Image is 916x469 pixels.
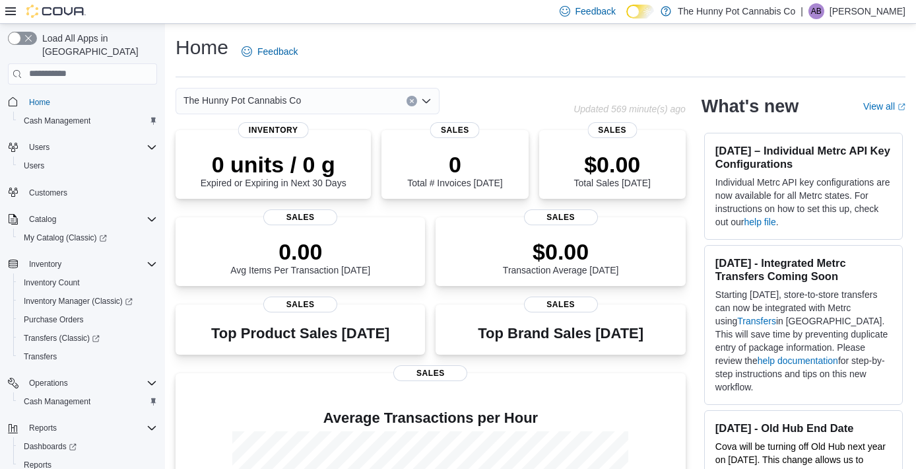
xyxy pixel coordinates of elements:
span: Sales [393,365,467,381]
span: Sales [430,122,480,138]
div: Angeline Buck [808,3,824,19]
span: Sales [263,297,337,312]
button: Clear input [407,96,417,106]
p: Updated 569 minute(s) ago [573,104,686,114]
span: Cash Management [24,116,90,126]
span: Home [29,97,50,108]
span: Load All Apps in [GEOGRAPHIC_DATA] [37,32,157,58]
span: Users [29,142,49,153]
a: help file [744,217,775,227]
span: Reports [24,420,157,436]
h3: Top Brand Sales [DATE] [478,326,643,342]
span: The Hunny Pot Cannabis Co [183,92,301,108]
span: Inventory [238,122,309,138]
span: Reports [29,423,57,433]
span: Inventory [29,259,61,270]
span: Users [24,139,157,155]
span: My Catalog (Classic) [18,230,157,246]
span: Transfers (Classic) [18,330,157,346]
span: Sales [587,122,637,138]
a: Inventory Count [18,275,85,291]
p: The Hunny Pot Cannabis Co [678,3,795,19]
span: Sales [524,209,598,225]
div: Avg Items Per Transaction [DATE] [230,238,370,275]
span: AB [811,3,822,19]
h3: Top Product Sales [DATE] [211,326,389,342]
span: Customers [29,188,67,198]
div: Total Sales [DATE] [574,151,651,188]
a: Dashboards [13,437,162,456]
p: Starting [DATE], store-to-store transfers can now be integrated with Metrc using in [GEOGRAPHIC_D... [715,288,892,394]
a: Purchase Orders [18,312,89,328]
span: My Catalog (Classic) [24,233,107,243]
p: [PERSON_NAME] [830,3,905,19]
h3: [DATE] – Individual Metrc API Key Configurations [715,144,892,170]
div: Transaction Average [DATE] [503,238,619,275]
span: Cash Management [18,394,157,410]
h4: Average Transactions per Hour [186,410,675,426]
a: Users [18,158,49,174]
button: Open list of options [421,96,432,106]
button: Purchase Orders [13,310,162,329]
a: Inventory Manager (Classic) [13,292,162,310]
button: Inventory [3,255,162,273]
span: Home [24,94,157,110]
p: 0.00 [230,238,370,265]
h3: [DATE] - Old Hub End Date [715,421,892,435]
span: Feedback [575,5,616,18]
span: Purchase Orders [18,312,157,328]
a: Dashboards [18,439,82,454]
button: Users [3,138,162,157]
button: Catalog [3,210,162,229]
span: Users [18,158,157,174]
span: Dashboards [18,439,157,454]
a: Home [24,94,55,110]
span: Inventory [24,256,157,272]
button: Cash Management [13,392,162,411]
span: Transfers [24,351,57,362]
button: Cash Management [13,112,162,130]
span: Cash Management [18,113,157,129]
a: Cash Management [18,394,96,410]
a: Customers [24,185,73,201]
button: Inventory [24,256,67,272]
span: Operations [24,375,157,391]
a: Transfers [18,349,62,365]
span: Transfers (Classic) [24,333,100,343]
button: Operations [24,375,73,391]
span: Purchase Orders [24,314,84,325]
img: Cova [26,5,86,18]
h1: Home [176,34,228,61]
button: Users [24,139,55,155]
p: $0.00 [503,238,619,265]
a: Cash Management [18,113,96,129]
a: Inventory Manager (Classic) [18,293,138,309]
a: Transfers (Classic) [13,329,162,347]
span: Catalog [24,211,157,227]
span: Transfers [18,349,157,365]
span: Inventory Manager (Classic) [18,293,157,309]
p: Individual Metrc API key configurations are now available for all Metrc states. For instructions ... [715,176,892,229]
span: Sales [263,209,337,225]
button: Transfers [13,347,162,366]
span: Feedback [257,45,298,58]
a: Transfers [737,316,776,326]
a: My Catalog (Classic) [13,229,162,247]
span: Sales [524,297,598,312]
button: Catalog [24,211,61,227]
button: Inventory Count [13,273,162,292]
span: Inventory Manager (Classic) [24,296,133,307]
a: My Catalog (Classic) [18,230,112,246]
h3: [DATE] - Integrated Metrc Transfers Coming Soon [715,256,892,283]
a: help documentation [758,355,838,366]
span: Users [24,161,44,171]
div: Total # Invoices [DATE] [407,151,502,188]
span: Cash Management [24,396,90,407]
svg: External link [898,103,905,111]
button: Operations [3,374,162,392]
div: Expired or Expiring in Next 30 Days [201,151,346,188]
p: $0.00 [574,151,651,178]
span: Inventory Count [24,277,80,288]
span: Catalog [29,214,56,225]
a: Feedback [236,38,303,65]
